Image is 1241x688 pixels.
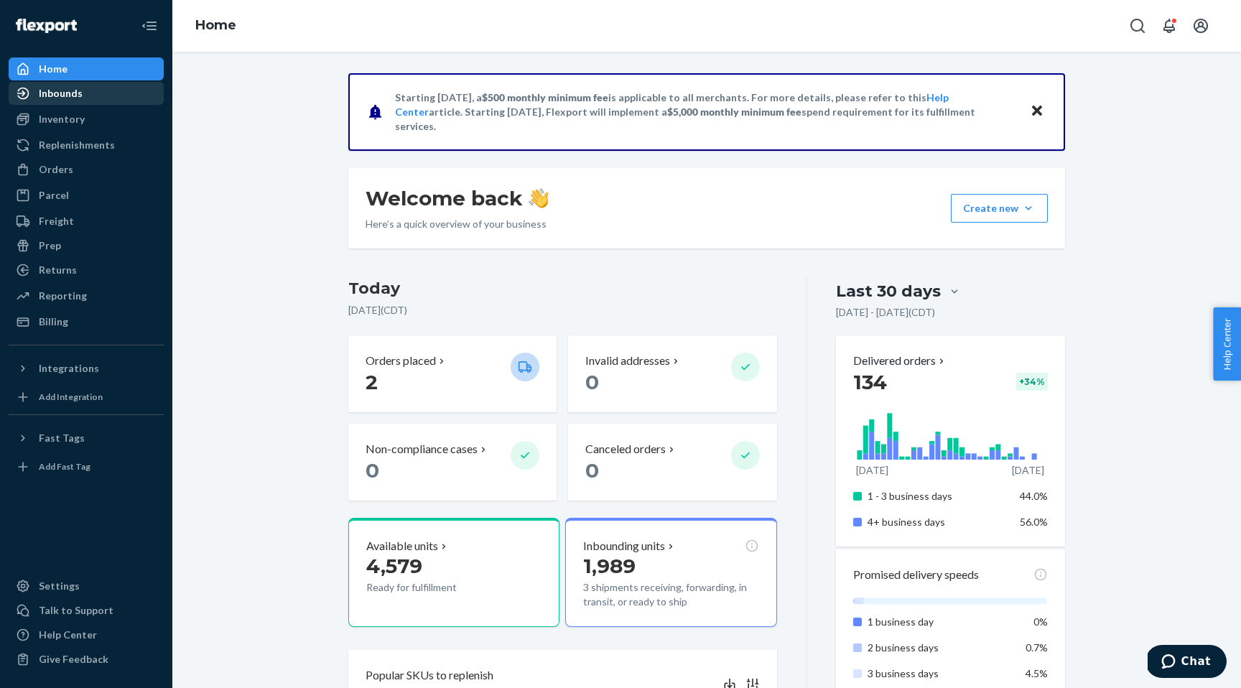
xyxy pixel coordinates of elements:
[366,458,379,483] span: 0
[39,361,99,376] div: Integrations
[395,90,1016,134] p: Starting [DATE], a is applicable to all merchants. For more details, please refer to this article...
[348,424,557,501] button: Non-compliance cases 0
[9,648,164,671] button: Give Feedback
[39,188,69,203] div: Parcel
[366,554,422,578] span: 4,579
[366,667,493,684] p: Popular SKUs to replenish
[1213,307,1241,381] button: Help Center
[565,518,776,627] button: Inbounding units1,9893 shipments receiving, forwarding, in transit, or ready to ship
[583,554,636,578] span: 1,989
[9,210,164,233] a: Freight
[9,599,164,622] button: Talk to Support
[853,353,947,369] button: Delivered orders
[348,335,557,412] button: Orders placed 2
[1026,641,1048,654] span: 0.7%
[836,305,935,320] p: [DATE] - [DATE] ( CDT )
[1020,490,1048,502] span: 44.0%
[585,441,666,457] p: Canceled orders
[348,277,777,300] h3: Today
[568,424,776,501] button: Canceled orders 0
[836,280,941,302] div: Last 30 days
[868,666,1009,681] p: 3 business days
[39,460,90,473] div: Add Fast Tag
[568,335,776,412] button: Invalid addresses 0
[9,234,164,257] a: Prep
[9,184,164,207] a: Parcel
[366,370,378,394] span: 2
[9,134,164,157] a: Replenishments
[1020,516,1048,528] span: 56.0%
[585,458,599,483] span: 0
[9,57,164,80] a: Home
[9,386,164,409] a: Add Integration
[39,391,103,403] div: Add Integration
[9,284,164,307] a: Reporting
[868,489,1009,503] p: 1 - 3 business days
[9,357,164,380] button: Integrations
[583,580,758,609] p: 3 shipments receiving, forwarding, in transit, or ready to ship
[39,62,68,76] div: Home
[1012,463,1044,478] p: [DATE]
[9,575,164,598] a: Settings
[9,259,164,282] a: Returns
[853,567,979,583] p: Promised delivery speeds
[585,353,670,369] p: Invalid addresses
[9,310,164,333] a: Billing
[9,623,164,646] a: Help Center
[366,441,478,457] p: Non-compliance cases
[16,19,77,33] img: Flexport logo
[1123,11,1152,40] button: Open Search Box
[39,214,74,228] div: Freight
[583,538,665,554] p: Inbounding units
[366,538,438,554] p: Available units
[39,652,108,666] div: Give Feedback
[1028,101,1046,122] button: Close
[39,431,85,445] div: Fast Tags
[9,82,164,105] a: Inbounds
[853,370,887,394] span: 134
[39,86,83,101] div: Inbounds
[366,217,549,231] p: Here’s a quick overview of your business
[868,615,1009,629] p: 1 business day
[39,289,87,303] div: Reporting
[482,91,608,103] span: $500 monthly minimum fee
[1148,645,1227,681] iframe: Opens a widget where you can chat to one of our agents
[184,5,248,47] ol: breadcrumbs
[39,138,115,152] div: Replenishments
[135,11,164,40] button: Close Navigation
[39,162,73,177] div: Orders
[39,315,68,329] div: Billing
[366,580,499,595] p: Ready for fulfillment
[39,263,77,277] div: Returns
[9,158,164,181] a: Orders
[1016,373,1048,391] div: + 34 %
[39,579,80,593] div: Settings
[39,112,85,126] div: Inventory
[9,427,164,450] button: Fast Tags
[868,515,1009,529] p: 4+ business days
[951,194,1048,223] button: Create new
[9,108,164,131] a: Inventory
[366,353,436,369] p: Orders placed
[39,603,113,618] div: Talk to Support
[1155,11,1184,40] button: Open notifications
[529,188,549,208] img: hand-wave emoji
[9,455,164,478] a: Add Fast Tag
[366,185,549,211] h1: Welcome back
[868,641,1009,655] p: 2 business days
[348,303,777,317] p: [DATE] ( CDT )
[1186,11,1215,40] button: Open account menu
[39,238,61,253] div: Prep
[1026,667,1048,679] span: 4.5%
[348,518,559,627] button: Available units4,579Ready for fulfillment
[585,370,599,394] span: 0
[195,17,236,33] a: Home
[856,463,888,478] p: [DATE]
[39,628,97,642] div: Help Center
[1033,615,1048,628] span: 0%
[667,106,801,118] span: $5,000 monthly minimum fee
